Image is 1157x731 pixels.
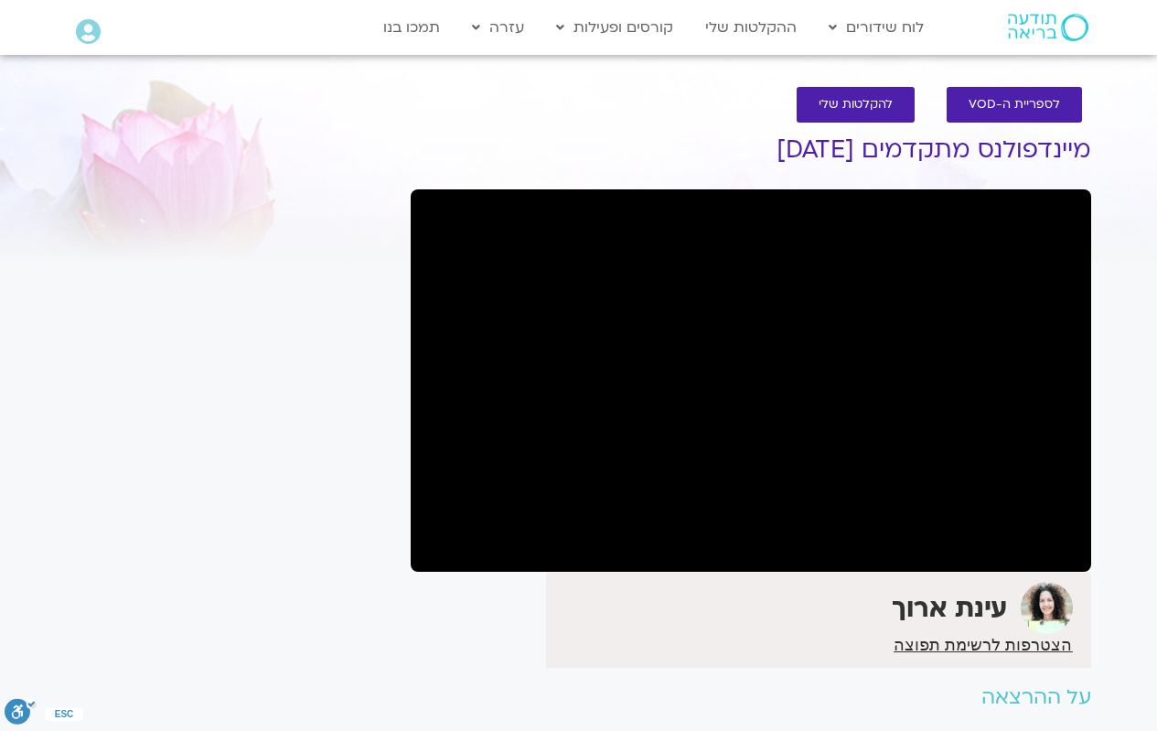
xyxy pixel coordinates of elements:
[374,10,449,45] a: תמכו בנו
[892,591,1007,626] strong: עינת ארוך
[696,10,806,45] a: ההקלטות שלי
[411,686,1091,709] h2: על ההרצאה
[947,87,1082,123] a: לספריית ה-VOD
[894,637,1072,653] a: הצטרפות לרשימת תפוצה
[819,98,893,112] span: להקלטות שלי
[463,10,533,45] a: עזרה
[411,136,1091,164] h1: מיינדפולנס מתקדמים [DATE]
[820,10,933,45] a: לוח שידורים
[1008,14,1088,41] img: תודעה בריאה
[969,98,1060,112] span: לספריית ה-VOD
[1021,582,1073,634] img: עינת ארוך
[797,87,915,123] a: להקלטות שלי
[547,10,682,45] a: קורסים ופעילות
